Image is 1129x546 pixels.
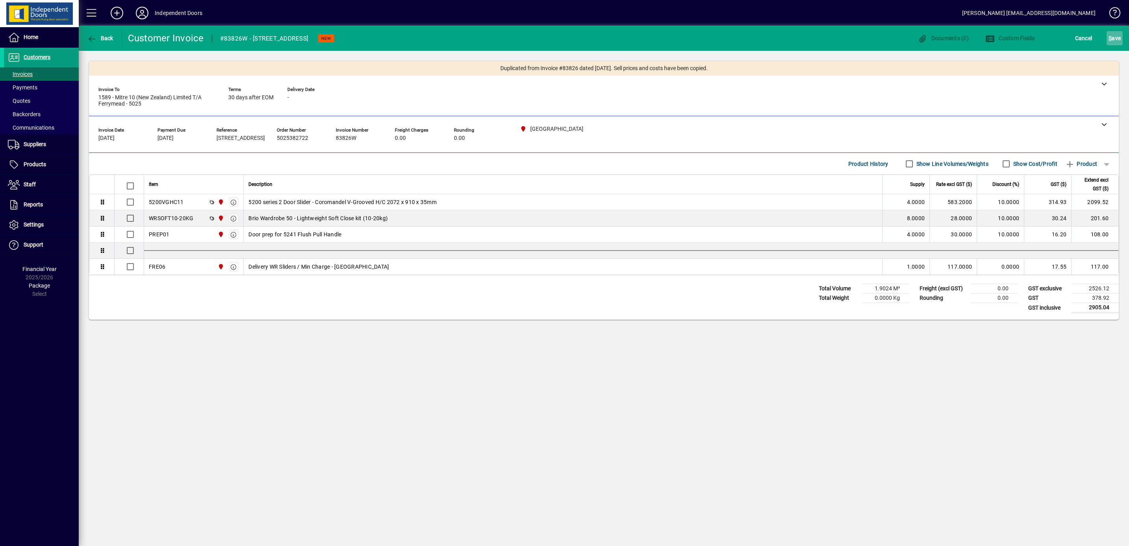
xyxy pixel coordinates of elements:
span: Christchurch [216,198,225,206]
div: FRE06 [149,263,165,271]
a: Suppliers [4,135,79,154]
span: Backorders [8,111,41,117]
label: Show Line Volumes/Weights [915,160,988,168]
span: Communications [8,124,54,131]
a: Backorders [4,108,79,121]
span: Payments [8,84,37,91]
a: Support [4,235,79,255]
td: Freight (excl GST) [916,284,971,293]
span: Product [1065,158,1097,170]
td: Total Weight [815,293,862,303]
a: Products [4,155,79,175]
td: 2099.52 [1071,194,1118,210]
span: Documents (0) [918,35,969,41]
td: 30.24 [1024,210,1071,227]
span: 4.0000 [907,230,925,238]
span: Staff [24,181,36,188]
span: Supply [910,180,925,189]
td: GST [1024,293,1072,303]
span: S [1109,35,1112,41]
button: Save [1107,31,1123,45]
td: 17.55 [1024,259,1071,275]
td: 0.00 [971,293,1018,303]
span: Brio Wardrobe 50 - Lightweight Soft Close kit (10-20kg) [248,214,388,222]
span: Item [149,180,158,189]
span: 83826W [336,135,356,141]
td: 10.0000 [977,210,1024,227]
span: [DATE] [157,135,174,141]
td: 117.00 [1071,259,1118,275]
span: Product History [848,158,888,170]
td: 2526.12 [1072,284,1119,293]
button: Add [104,6,130,20]
a: Settings [4,215,79,235]
button: Custom Fields [983,31,1037,45]
span: Home [24,34,38,40]
button: Cancel [1073,31,1094,45]
span: 5025382722 [277,135,308,141]
div: Independent Doors [155,7,202,19]
span: Invoices [8,71,33,77]
span: Suppliers [24,141,46,147]
button: Product [1061,157,1101,171]
td: 201.60 [1071,210,1118,227]
div: 117.0000 [935,263,972,271]
td: 10.0000 [977,194,1024,210]
span: Settings [24,221,44,228]
span: Reports [24,201,43,208]
span: 0.00 [454,135,465,141]
td: 2905.04 [1072,303,1119,313]
a: Payments [4,81,79,94]
div: PREP01 [149,230,170,238]
span: ave [1109,32,1121,45]
span: Rate excl GST ($) [936,180,972,189]
td: 314.93 [1024,194,1071,210]
a: Communications [4,121,79,134]
span: Custom Fields [985,35,1035,41]
td: Rounding [916,293,971,303]
div: WRSOFT10-20KG [149,214,193,222]
span: 1.0000 [907,263,925,271]
a: Reports [4,195,79,215]
td: Total Volume [815,284,862,293]
span: 8.0000 [907,214,925,222]
div: 583.2000 [935,198,972,206]
span: Cancel [1075,32,1092,45]
span: [DATE] [98,135,115,141]
span: Christchurch [216,262,225,271]
td: 0.0000 [977,259,1024,275]
span: Package [29,282,50,289]
div: Customer Invoice [128,32,204,45]
span: Products [24,161,46,167]
td: 16.20 [1024,227,1071,243]
td: 10.0000 [977,227,1024,243]
span: Customers [24,54,50,60]
div: #83826W - [STREET_ADDRESS] [220,32,309,45]
a: Invoices [4,67,79,81]
td: 1.9024 M³ [862,284,909,293]
span: 4.0000 [907,198,925,206]
span: GST ($) [1051,180,1066,189]
a: Staff [4,175,79,195]
span: 30 days after EOM [228,95,274,101]
td: 0.0000 Kg [862,293,909,303]
span: Description [248,180,272,189]
div: 28.0000 [935,214,972,222]
span: Back [87,35,113,41]
span: Christchurch [216,214,225,223]
span: Christchurch [216,230,225,239]
span: 5200 series 2 Door Slider - Coromandel V-Grooved H/C 2072 x 910 x 35mm [248,198,437,206]
td: 108.00 [1071,227,1118,243]
span: [STREET_ADDRESS] [217,135,265,141]
td: GST inclusive [1024,303,1072,313]
div: 30.0000 [935,230,972,238]
span: 1589 - Mitre 10 (New Zealand) Limited T/A Ferrymead - 5025 [98,95,217,107]
span: Duplicated from Invoice #83826 dated [DATE]. Sell prices and costs have been copied. [500,64,708,72]
td: 0.00 [971,284,1018,293]
span: 0.00 [395,135,406,141]
a: Knowledge Base [1103,2,1119,27]
span: Delivery WR Sliders / Min Charge - [GEOGRAPHIC_DATA] [248,263,389,271]
span: Financial Year [22,266,57,272]
span: Support [24,241,43,248]
a: Home [4,28,79,47]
